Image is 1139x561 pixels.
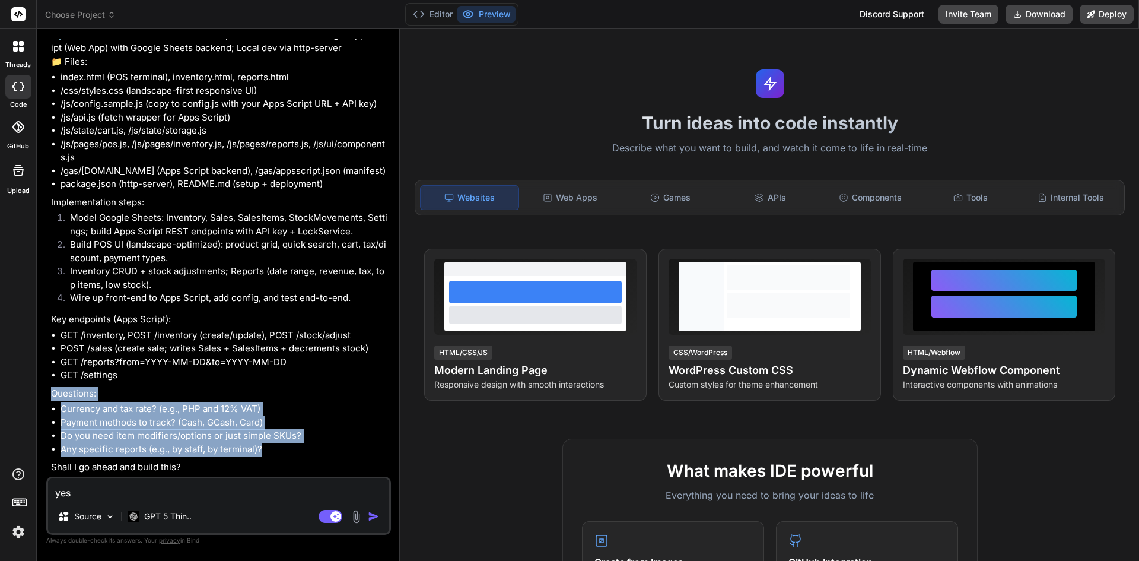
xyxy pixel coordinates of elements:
li: /css/styles.css (landscape-first responsive UI) [61,84,389,98]
li: Currency and tax rate? (e.g., PHP and 12% VAT) [61,402,389,416]
div: Websites [420,185,519,210]
li: package.json (http-server), README.md (setup + deployment) [61,178,389,191]
li: index.html (POS terminal), inventory.html, reports.html [61,71,389,84]
p: Custom styles for theme enhancement [669,379,871,391]
button: Preview [457,6,516,23]
p: Always double-check its answers. Your in Bind [46,535,391,546]
li: /js/config.sample.js (copy to config.js with your Apps Script URL + API key) [61,97,389,111]
h4: Modern Landing Page [434,362,637,379]
button: Invite Team [938,5,998,24]
p: 🔹 Project: POS System 🔧 Tech Stack: Pure HTML/CSS/JavaScript (no frameworks) + Google Apps Script... [51,15,389,68]
li: GET /reports?from=YYYY-MM-DD&to=YYYY-MM-DD [61,356,389,369]
img: GPT 5 Thinking High [128,511,139,522]
li: Payment methods to track? (Cash, GCash, Card) [61,416,389,430]
label: GitHub [7,141,29,151]
li: Wire up front-end to Apps Script, add config, and test end-to-end. [61,291,389,308]
p: Key endpoints (Apps Script): [51,313,389,327]
p: GPT 5 Thin.. [144,511,192,522]
p: Questions: [51,387,389,401]
li: /js/api.js (fetch wrapper for Apps Script) [61,111,389,125]
p: Responsive design with smooth interactions [434,379,637,391]
li: /js/state/cart.js, /js/state/storage.js [61,124,389,138]
li: Any specific reports (e.g., by staff, by terminal)? [61,443,389,457]
img: settings [8,522,28,542]
div: HTML/Webflow [903,346,965,360]
div: Games [622,185,720,210]
p: Shall I go ahead and build this? [51,461,389,474]
li: Build POS UI (landscape-optimized): product grid, quick search, cart, tax/discount, payment types. [61,238,389,265]
label: threads [5,60,31,70]
button: Deploy [1080,5,1134,24]
span: privacy [159,537,180,544]
p: Describe what you want to build, and watch it come to life in real-time [408,141,1132,156]
img: attachment [349,510,363,524]
div: APIs [721,185,819,210]
li: GET /inventory, POST /inventory (create/update), POST /stock/adjust [61,329,389,343]
div: CSS/WordPress [669,346,732,360]
li: Inventory CRUD + stock adjustments; Reports (date range, revenue, tax, top items, low stock). [61,265,389,291]
div: Internal Tools [1022,185,1119,210]
div: HTML/CSS/JS [434,346,492,360]
textarea: yes [48,478,389,500]
div: Web Apps [521,185,619,210]
li: /gas/[DOMAIN_NAME] (Apps Script backend), /gas/appsscript.json (manifest) [61,164,389,178]
li: POST /sales (create sale; writes Sales + SalesItems + decrements stock) [61,342,389,356]
h4: WordPress Custom CSS [669,362,871,379]
li: Do you need item modifiers/options or just simple SKUs? [61,429,389,443]
p: Implementation steps: [51,196,389,210]
p: Interactive components with animations [903,379,1105,391]
label: code [10,100,27,110]
p: Source [74,511,101,522]
h1: Turn ideas into code instantly [408,112,1132,134]
h4: Dynamic Webflow Component [903,362,1105,379]
li: GET /settings [61,369,389,382]
button: Download [1006,5,1073,24]
button: Editor [408,6,457,23]
h2: What makes IDE powerful [582,458,958,483]
li: /js/pages/pos.js, /js/pages/inventory.js, /js/pages/reports.js, /js/ui/components.js [61,138,389,164]
label: Upload [7,186,30,196]
span: Choose Project [45,9,116,21]
img: icon [368,511,380,522]
p: Everything you need to bring your ideas to life [582,488,958,502]
div: Tools [922,185,1020,210]
img: Pick Models [105,512,115,522]
div: Components [822,185,920,210]
li: Model Google Sheets: Inventory, Sales, SalesItems, StockMovements, Settings; build Apps Script RE... [61,211,389,238]
div: Discord Support [852,5,931,24]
